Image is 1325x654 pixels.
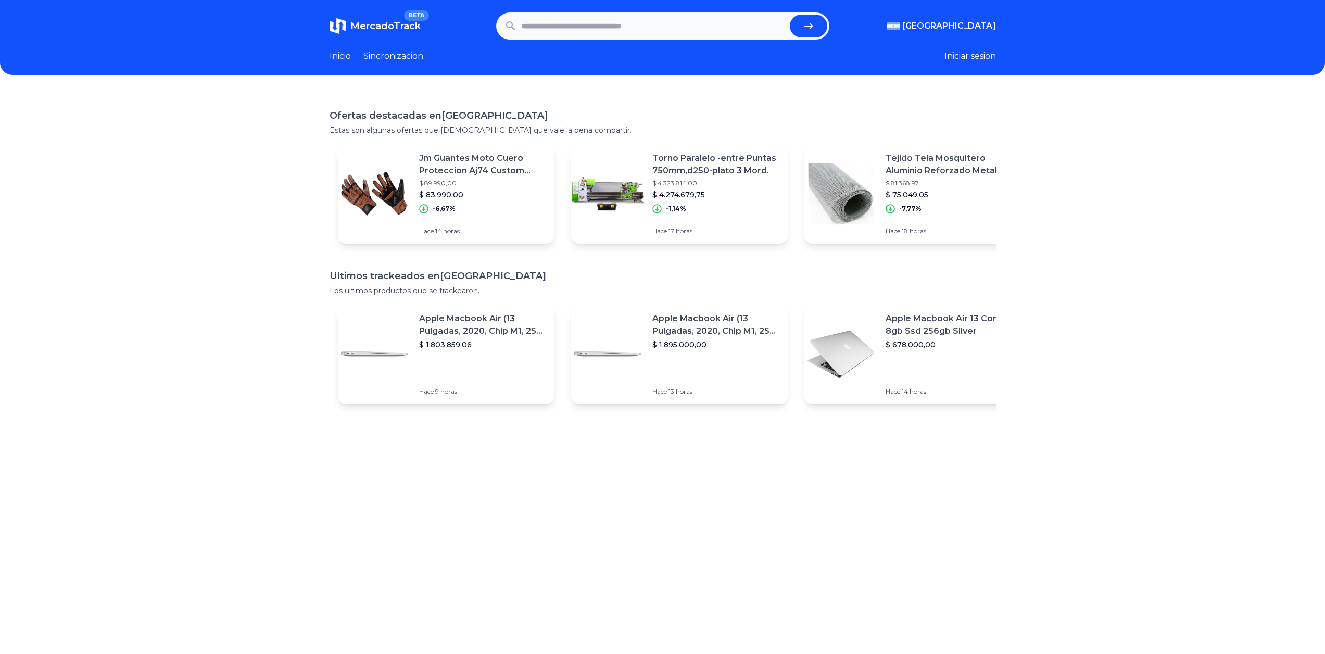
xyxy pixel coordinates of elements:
span: MercadoTrack [350,20,421,32]
img: Featured image [571,318,644,391]
img: Featured image [338,318,411,391]
p: $ 83.990,00 [419,190,546,200]
p: Apple Macbook Air (13 Pulgadas, 2020, Chip M1, 256 Gb De Ssd, 8 Gb De Ram) - Plata [652,312,779,337]
a: Featured imageTejido Tela Mosquitero Aluminio Reforzado Metal Rollo 1mx10m$ 81.368,97$ 75.049,05-... [804,144,1021,244]
p: $ 81.368,97 [886,179,1013,187]
span: [GEOGRAPHIC_DATA] [902,20,996,32]
span: BETA [404,10,428,21]
p: Torno Paralelo -entre Puntas 750mm,d250-plato 3 Mord. [652,152,779,177]
a: Featured imageApple Macbook Air (13 Pulgadas, 2020, Chip M1, 256 Gb De Ssd, 8 Gb De Ram) - Plata$... [338,304,554,404]
a: Featured imageJm Guantes Moto Cuero Proteccion Aj74 Custom Marron$ 89.990,00$ 83.990,00-6,67%Hace... [338,144,554,244]
p: $ 4.323.814,00 [652,179,779,187]
p: -6,67% [433,205,456,213]
p: $ 89.990,00 [419,179,546,187]
img: Argentina [887,22,900,30]
p: -7,77% [899,205,922,213]
p: Hace 9 horas [419,387,546,396]
p: Los ultimos productos que se trackearon. [330,285,996,296]
p: Tejido Tela Mosquitero Aluminio Reforzado Metal Rollo 1mx10m [886,152,1013,177]
a: Featured imageApple Macbook Air (13 Pulgadas, 2020, Chip M1, 256 Gb De Ssd, 8 Gb De Ram) - Plata$... [571,304,788,404]
p: Hace 14 horas [419,227,546,235]
a: Featured imageTorno Paralelo -entre Puntas 750mm,d250-plato 3 Mord.$ 4.323.814,00$ 4.274.679,75-1... [571,144,788,244]
p: Hace 17 horas [652,227,779,235]
p: Apple Macbook Air 13 Core I5 8gb Ssd 256gb Silver [886,312,1013,337]
a: Inicio [330,50,351,62]
p: Hace 14 horas [886,387,1013,396]
p: Estas son algunas ofertas que [DEMOGRAPHIC_DATA] que vale la pena compartir. [330,125,996,135]
button: Iniciar sesion [944,50,996,62]
p: Apple Macbook Air (13 Pulgadas, 2020, Chip M1, 256 Gb De Ssd, 8 Gb De Ram) - Plata [419,312,546,337]
img: Featured image [571,157,644,230]
a: MercadoTrackBETA [330,18,421,34]
a: Featured imageApple Macbook Air 13 Core I5 8gb Ssd 256gb Silver$ 678.000,00Hace 14 horas [804,304,1021,404]
img: Featured image [804,318,877,391]
p: Hace 18 horas [886,227,1013,235]
h1: Ultimos trackeados en [GEOGRAPHIC_DATA] [330,269,996,283]
h1: Ofertas destacadas en [GEOGRAPHIC_DATA] [330,108,996,123]
p: $ 1.895.000,00 [652,339,779,350]
p: $ 4.274.679,75 [652,190,779,200]
img: Featured image [804,157,877,230]
a: Sincronizacion [363,50,423,62]
button: [GEOGRAPHIC_DATA] [887,20,996,32]
p: $ 75.049,05 [886,190,1013,200]
img: MercadoTrack [330,18,346,34]
p: $ 678.000,00 [886,339,1013,350]
p: Jm Guantes Moto Cuero Proteccion Aj74 Custom Marron [419,152,546,177]
p: -1,14% [666,205,686,213]
p: Hace 13 horas [652,387,779,396]
p: $ 1.803.859,06 [419,339,546,350]
img: Featured image [338,157,411,230]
